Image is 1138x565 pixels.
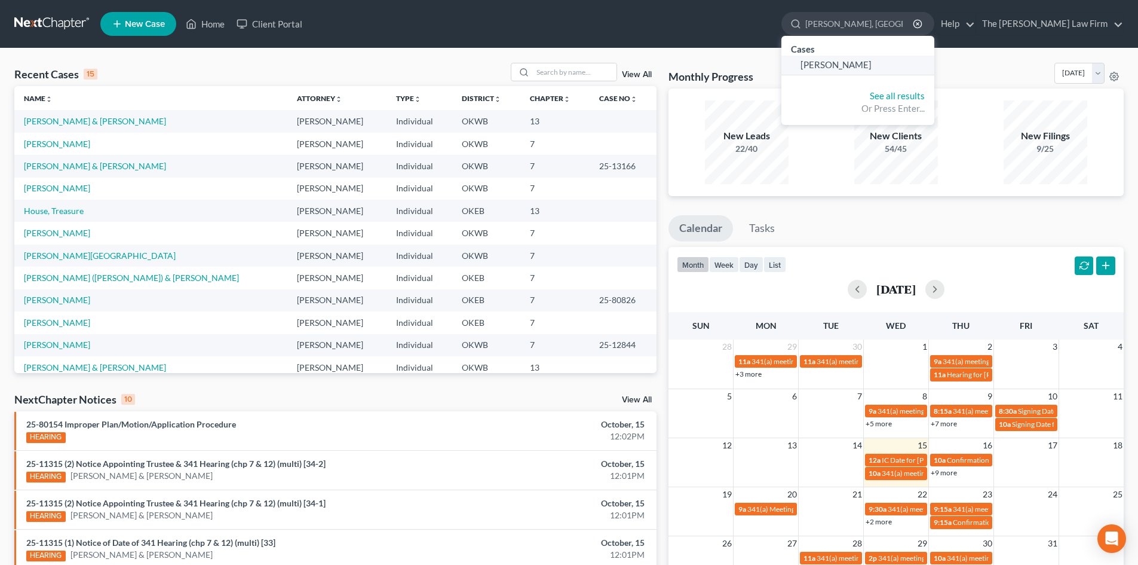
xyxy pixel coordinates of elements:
button: list [763,256,786,273]
a: 25-11315 (2) Notice Appointing Trustee & 341 Hearing (chp 7 & 12) (multi) [34-2] [26,459,326,469]
button: week [709,256,739,273]
a: Help [935,13,975,35]
a: Client Portal [231,13,308,35]
span: 2p [869,554,877,563]
span: 26 [721,536,733,551]
span: 21 [851,487,863,502]
span: 341(a) meeting for [PERSON_NAME] & [PERSON_NAME] [878,407,1056,416]
span: 8 [921,389,928,404]
td: [PERSON_NAME] [287,110,387,132]
span: 13 [786,438,798,453]
span: 6 [791,389,798,404]
td: Individual [387,356,452,378]
span: 9a [738,505,746,514]
span: 341(a) meeting for [PERSON_NAME] [953,505,1068,514]
span: New Case [125,20,165,29]
a: +5 more [866,419,892,428]
a: [PERSON_NAME] [24,139,90,149]
h3: Monthly Progress [668,69,753,84]
span: 11a [934,370,946,379]
i: unfold_more [630,96,637,103]
span: 9 [986,389,993,404]
span: 24 [1047,487,1059,502]
span: Wed [886,320,906,331]
td: OKWB [452,178,520,200]
a: Districtunfold_more [462,94,501,103]
div: 22/40 [705,143,789,155]
a: [PERSON_NAME] ([PERSON_NAME]) & [PERSON_NAME] [24,273,239,283]
div: New Clients [854,129,938,143]
div: Open Intercom Messenger [1097,524,1126,553]
td: OKWB [452,133,520,155]
a: Chapterunfold_more [530,94,570,103]
div: Cases [781,41,934,56]
i: unfold_more [494,96,501,103]
div: Recent Cases [14,67,97,81]
a: [PERSON_NAME] & [PERSON_NAME] [24,116,166,126]
span: 31 [1047,536,1059,551]
span: 10a [869,469,881,478]
span: 9:30a [869,505,887,514]
td: 13 [520,200,590,222]
span: 11a [803,554,815,563]
div: October, 15 [446,497,645,509]
td: Individual [387,133,452,155]
a: +3 more [735,369,762,378]
span: 10a [934,554,946,563]
td: 25-80826 [590,289,657,311]
span: 19 [721,487,733,502]
a: Nameunfold_more [24,94,53,103]
td: 25-12844 [590,334,657,356]
span: 22 [916,487,928,502]
span: 30 [981,536,993,551]
span: 7 [856,389,863,404]
a: [PERSON_NAME] [24,295,90,305]
td: OKWB [452,245,520,267]
a: [PERSON_NAME] & [PERSON_NAME] [70,509,213,521]
span: Sat [1084,320,1099,331]
div: October, 15 [446,419,645,430]
td: OKWB [452,356,520,378]
td: [PERSON_NAME] [287,178,387,200]
td: [PERSON_NAME] [287,200,387,222]
a: The [PERSON_NAME] Law Firm [976,13,1123,35]
div: NextChapter Notices [14,392,135,407]
span: 11a [738,357,750,366]
i: unfold_more [563,96,570,103]
span: 16 [981,438,993,453]
span: 2 [986,340,993,354]
span: 9:15a [934,518,952,527]
span: 30 [851,340,863,354]
span: Confirmation hearing for [PERSON_NAME] [953,518,1088,527]
a: [PERSON_NAME] & [PERSON_NAME] [70,470,213,482]
div: October, 15 [446,458,645,470]
a: Calendar [668,215,733,242]
a: [PERSON_NAME][GEOGRAPHIC_DATA] [24,251,176,261]
span: IC Date for [PERSON_NAME] [882,456,973,465]
span: 27 [786,536,798,551]
td: OKEB [452,311,520,334]
a: [PERSON_NAME] [24,340,90,350]
h2: [DATE] [876,283,916,295]
span: Sun [692,320,710,331]
td: Individual [387,245,452,267]
div: 54/45 [854,143,938,155]
span: 8:15a [934,407,952,416]
a: 25-11315 (1) Notice of Date of 341 Hearing (chp 7 & 12) (multi) [33] [26,537,275,548]
a: [PERSON_NAME] & [PERSON_NAME] [24,161,166,171]
i: unfold_more [335,96,342,103]
span: Tue [823,320,839,331]
td: [PERSON_NAME] [287,133,387,155]
td: 7 [520,133,590,155]
a: Tasks [738,215,786,242]
i: unfold_more [414,96,421,103]
span: 5 [726,389,733,404]
td: OKEB [452,289,520,311]
td: 7 [520,245,590,267]
td: Individual [387,289,452,311]
span: 341(a) meeting for [PERSON_NAME] [817,357,932,366]
span: 8:30a [999,407,1017,416]
a: +7 more [931,419,957,428]
span: 341(a) meeting for [PERSON_NAME] [751,357,867,366]
span: 9:15a [934,505,952,514]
